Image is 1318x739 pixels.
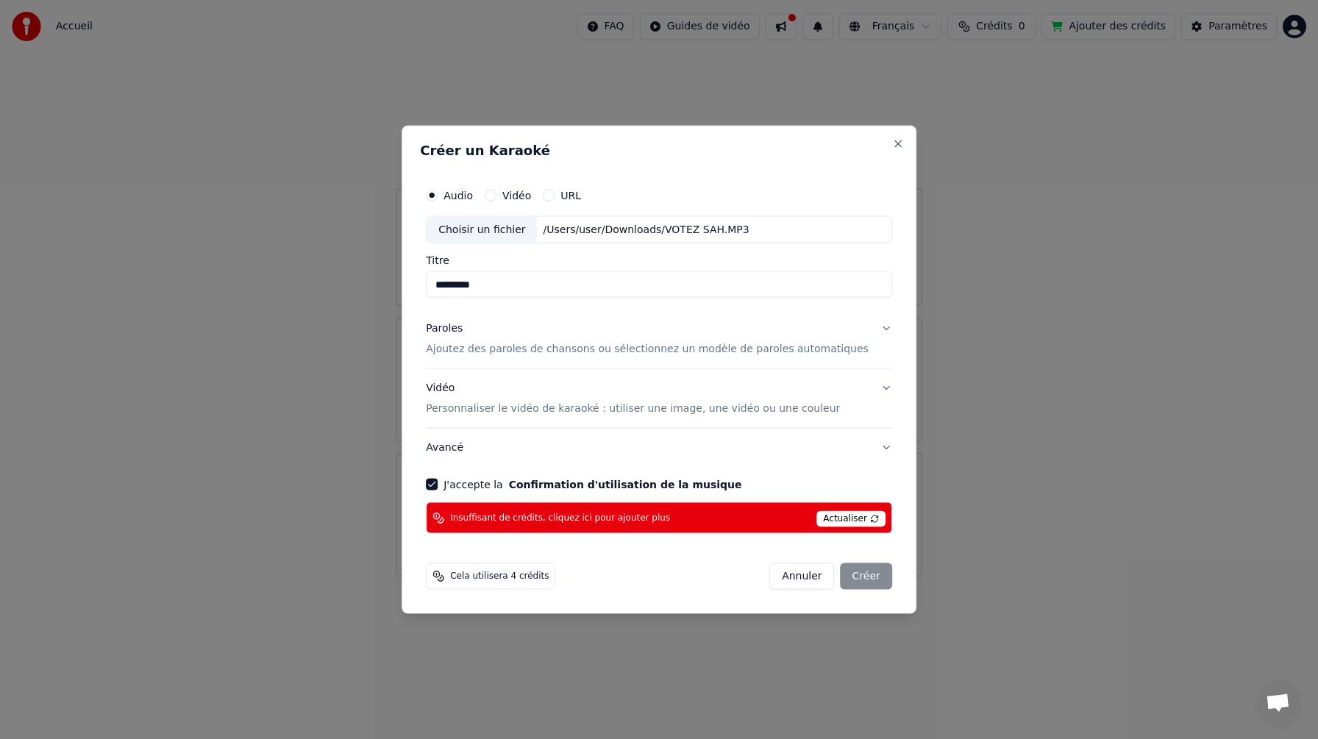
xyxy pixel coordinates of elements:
button: J'accepte la [509,479,742,490]
div: Paroles [426,321,463,336]
label: Audio [444,190,473,200]
h2: Créer un Karaoké [420,143,898,157]
label: Titre [426,255,892,265]
button: Annuler [769,563,834,590]
p: Personnaliser le vidéo de karaoké : utiliser une image, une vidéo ou une couleur [426,401,840,416]
div: Choisir un fichier [427,216,537,243]
label: Vidéo [502,190,531,200]
button: Avancé [426,429,892,467]
div: Vidéo [426,381,840,416]
label: URL [560,190,581,200]
label: J'accepte la [444,479,741,490]
button: ParolesAjoutez des paroles de chansons ou sélectionnez un modèle de paroles automatiques [426,310,892,368]
span: Cela utilisera 4 crédits [450,571,549,582]
div: /Users/user/Downloads/VOTEZ SAH.MP3 [538,222,755,237]
span: Actualiser [816,511,886,527]
span: Insuffisant de crédits, cliquez ici pour ajouter plus [450,512,670,524]
button: VidéoPersonnaliser le vidéo de karaoké : utiliser une image, une vidéo ou une couleur [426,369,892,428]
p: Ajoutez des paroles de chansons ou sélectionnez un modèle de paroles automatiques [426,342,869,357]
